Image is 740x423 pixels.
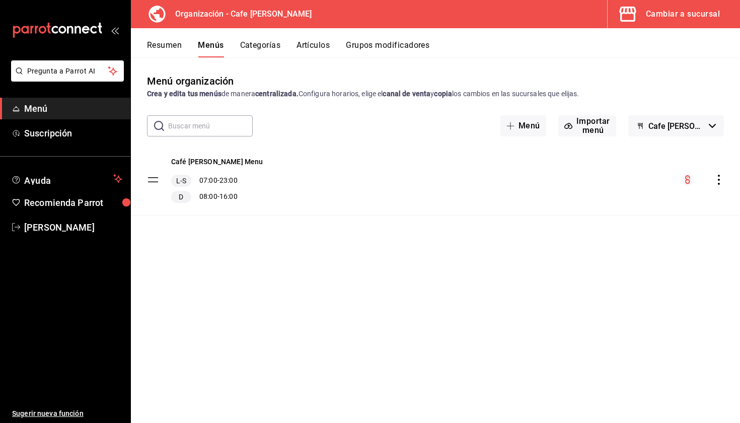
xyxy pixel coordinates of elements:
span: L-S [174,176,188,186]
div: 08:00 - 16:00 [171,191,263,203]
button: actions [714,175,724,185]
div: Menú organización [147,74,234,89]
button: Café [PERSON_NAME] Menu [171,157,263,167]
button: Importar menú [558,115,616,136]
span: Sugerir nueva función [12,408,122,419]
button: Artículos [297,40,330,57]
button: Resumen [147,40,182,57]
button: Categorías [240,40,281,57]
h3: Organización - Cafe [PERSON_NAME] [167,8,312,20]
button: Cafe [PERSON_NAME] - Borrador [628,115,724,136]
button: drag [147,174,159,186]
strong: centralizada. [255,90,299,98]
a: Pregunta a Parrot AI [7,73,124,84]
span: Suscripción [24,126,122,140]
strong: copia [434,90,452,98]
span: Cafe [PERSON_NAME] - Borrador [648,121,705,131]
span: [PERSON_NAME] [24,221,122,234]
span: Pregunta a Parrot AI [27,66,108,77]
div: navigation tabs [147,40,740,57]
button: Grupos modificadores [346,40,429,57]
table: menu-maker-table [131,145,740,216]
button: Pregunta a Parrot AI [11,60,124,82]
span: D [177,192,185,202]
span: Menú [24,102,122,115]
span: Ayuda [24,173,109,185]
button: open_drawer_menu [111,26,119,34]
div: de manera Configura horarios, elige el y los cambios en las sucursales que elijas. [147,89,724,99]
input: Buscar menú [168,116,253,136]
button: Menú [500,115,546,136]
strong: canal de venta [383,90,430,98]
span: Recomienda Parrot [24,196,122,209]
div: 07:00 - 23:00 [171,175,263,187]
div: Cambiar a sucursal [646,7,720,21]
button: Menús [198,40,224,57]
strong: Crea y edita tus menús [147,90,221,98]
